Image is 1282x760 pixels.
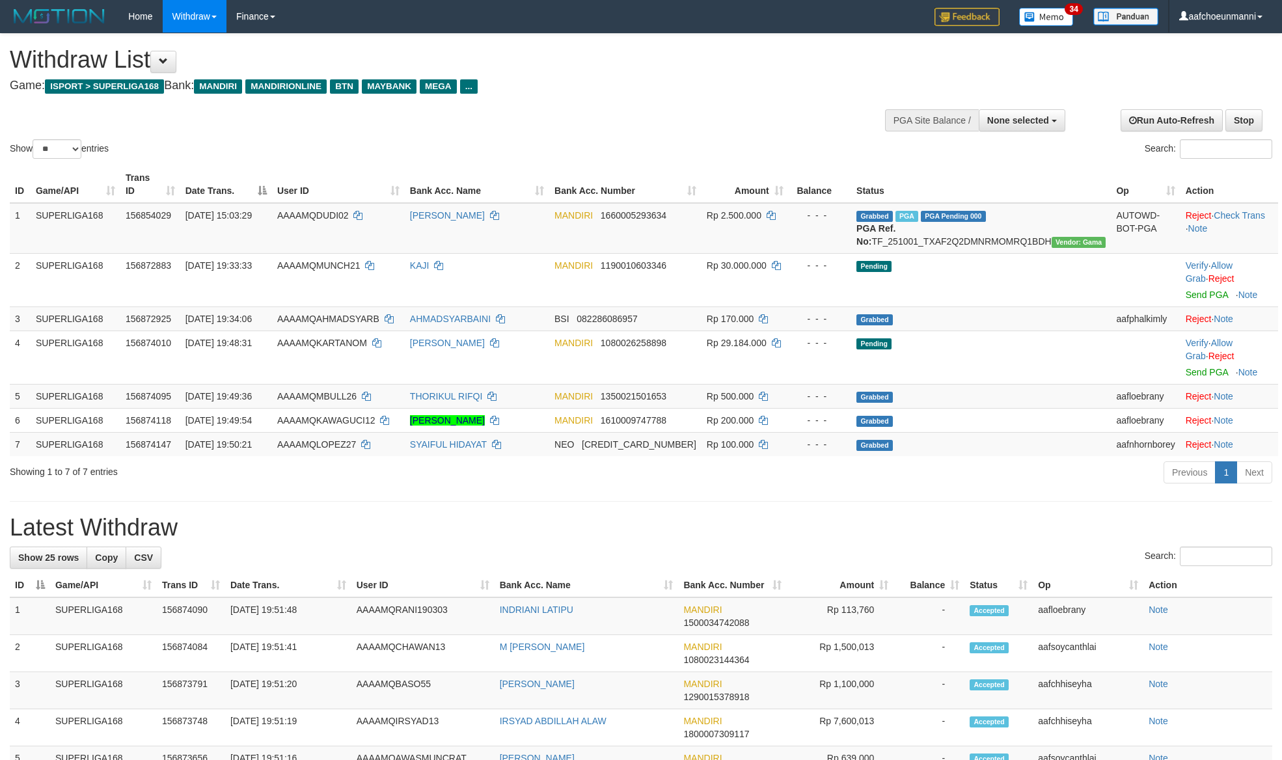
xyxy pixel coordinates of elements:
[893,709,964,746] td: -
[126,314,171,324] span: 156872925
[970,716,1009,727] span: Accepted
[1164,461,1216,483] a: Previous
[1065,3,1082,15] span: 34
[1111,432,1180,456] td: aafnhornborey
[856,261,892,272] span: Pending
[794,209,846,222] div: - - -
[351,709,495,746] td: AAAAMQIRSYAD13
[707,338,767,348] span: Rp 29.184.000
[225,597,351,635] td: [DATE] 19:51:48
[1214,210,1265,221] a: Check Trans
[1033,573,1143,597] th: Op: activate to sort column ascending
[1180,253,1278,306] td: · ·
[277,439,356,450] span: AAAAMQLOPEZ27
[120,166,180,203] th: Trans ID: activate to sort column ascending
[225,709,351,746] td: [DATE] 19:51:19
[157,635,225,672] td: 156874084
[1033,672,1143,709] td: aafchhiseyha
[1121,109,1223,131] a: Run Auto-Refresh
[10,139,109,159] label: Show entries
[410,391,483,401] a: THORIKUL RIFQI
[10,597,50,635] td: 1
[683,655,749,665] span: Copy 1080023144364 to clipboard
[277,338,367,348] span: AAAAMQKARTANOM
[500,716,607,726] a: IRSYAD ABDILLAH ALAW
[1215,461,1237,483] a: 1
[851,166,1111,203] th: Status
[1186,260,1208,271] a: Verify
[351,672,495,709] td: AAAAMQBASO55
[185,314,252,324] span: [DATE] 19:34:06
[549,166,702,203] th: Bank Acc. Number: activate to sort column ascending
[678,573,787,597] th: Bank Acc. Number: activate to sort column ascending
[277,391,357,401] span: AAAAMQMBULL26
[10,672,50,709] td: 3
[1180,166,1278,203] th: Action
[1180,139,1272,159] input: Search:
[970,679,1009,690] span: Accepted
[1149,679,1168,689] a: Note
[1186,391,1212,401] a: Reject
[1186,338,1233,361] a: Allow Grab
[1111,384,1180,408] td: aafloebrany
[1145,547,1272,566] label: Search:
[787,597,893,635] td: Rp 113,760
[1149,604,1168,615] a: Note
[50,709,157,746] td: SUPERLIGA168
[10,432,31,456] td: 7
[707,314,754,324] span: Rp 170.000
[979,109,1065,131] button: None selected
[420,79,457,94] span: MEGA
[794,438,846,451] div: - - -
[10,573,50,597] th: ID: activate to sort column descending
[1186,260,1233,284] a: Allow Grab
[277,314,379,324] span: AAAAMQAHMADSYARB
[789,166,851,203] th: Balance
[185,439,252,450] span: [DATE] 19:50:21
[405,166,549,203] th: Bank Acc. Name: activate to sort column ascending
[10,408,31,432] td: 6
[1208,273,1234,284] a: Reject
[1180,203,1278,254] td: · ·
[1214,391,1233,401] a: Note
[1111,203,1180,254] td: AUTOWD-BOT-PGA
[1186,290,1228,300] a: Send PGA
[185,391,252,401] span: [DATE] 19:49:36
[33,139,81,159] select: Showentries
[1236,461,1272,483] a: Next
[893,597,964,635] td: -
[1180,547,1272,566] input: Search:
[10,253,31,306] td: 2
[856,223,895,247] b: PGA Ref. No:
[554,391,593,401] span: MANDIRI
[1238,290,1258,300] a: Note
[126,210,171,221] span: 156854029
[1019,8,1074,26] img: Button%20Memo.svg
[31,432,120,456] td: SUPERLIGA168
[31,306,120,331] td: SUPERLIGA168
[157,597,225,635] td: 156874090
[1208,351,1234,361] a: Reject
[126,547,161,569] a: CSV
[893,635,964,672] td: -
[1145,139,1272,159] label: Search:
[1149,642,1168,652] a: Note
[895,211,918,222] span: Marked by aafsoycanthlai
[794,312,846,325] div: - - -
[1186,439,1212,450] a: Reject
[10,47,841,73] h1: Withdraw List
[683,692,749,702] span: Copy 1290015378918 to clipboard
[601,260,666,271] span: Copy 1190010603346 to clipboard
[851,203,1111,254] td: TF_251001_TXAF2Q2DMNRMOMRQ1BDH
[1111,166,1180,203] th: Op: activate to sort column ascending
[1186,338,1233,361] span: ·
[787,672,893,709] td: Rp 1,100,000
[10,306,31,331] td: 3
[50,672,157,709] td: SUPERLIGA168
[10,635,50,672] td: 2
[707,260,767,271] span: Rp 30.000.000
[1111,408,1180,432] td: aafloebrany
[245,79,327,94] span: MANDIRIONLINE
[1093,8,1158,25] img: panduan.png
[702,166,789,203] th: Amount: activate to sort column ascending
